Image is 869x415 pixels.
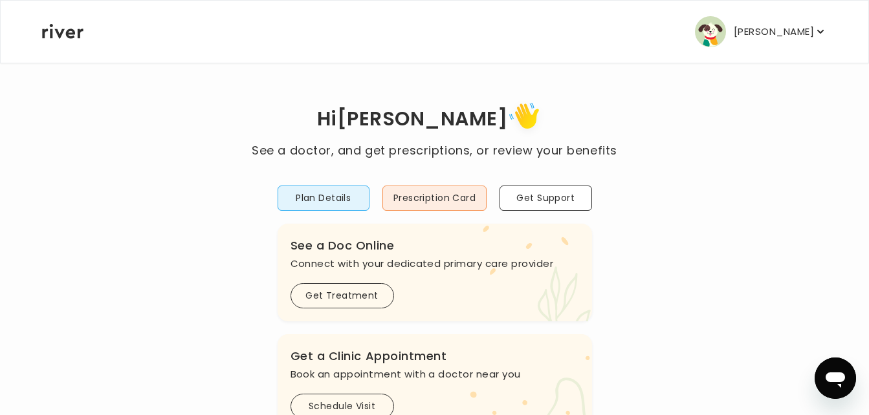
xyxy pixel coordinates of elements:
[815,357,856,399] iframe: Button to launch messaging window
[291,283,394,308] button: Get Treatment
[734,23,814,41] p: [PERSON_NAME]
[252,98,617,142] h1: Hi [PERSON_NAME]
[278,186,369,211] button: Plan Details
[291,347,579,365] h3: Get a Clinic Appointment
[695,16,827,47] button: user avatar[PERSON_NAME]
[291,237,579,255] h3: See a Doc Online
[695,16,726,47] img: user avatar
[291,255,579,273] p: Connect with your dedicated primary care provider
[291,365,579,383] p: Book an appointment with a doctor near you
[252,142,617,160] p: See a doctor, and get prescriptions, or review your benefits
[500,186,591,211] button: Get Support
[382,186,487,211] button: Prescription Card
